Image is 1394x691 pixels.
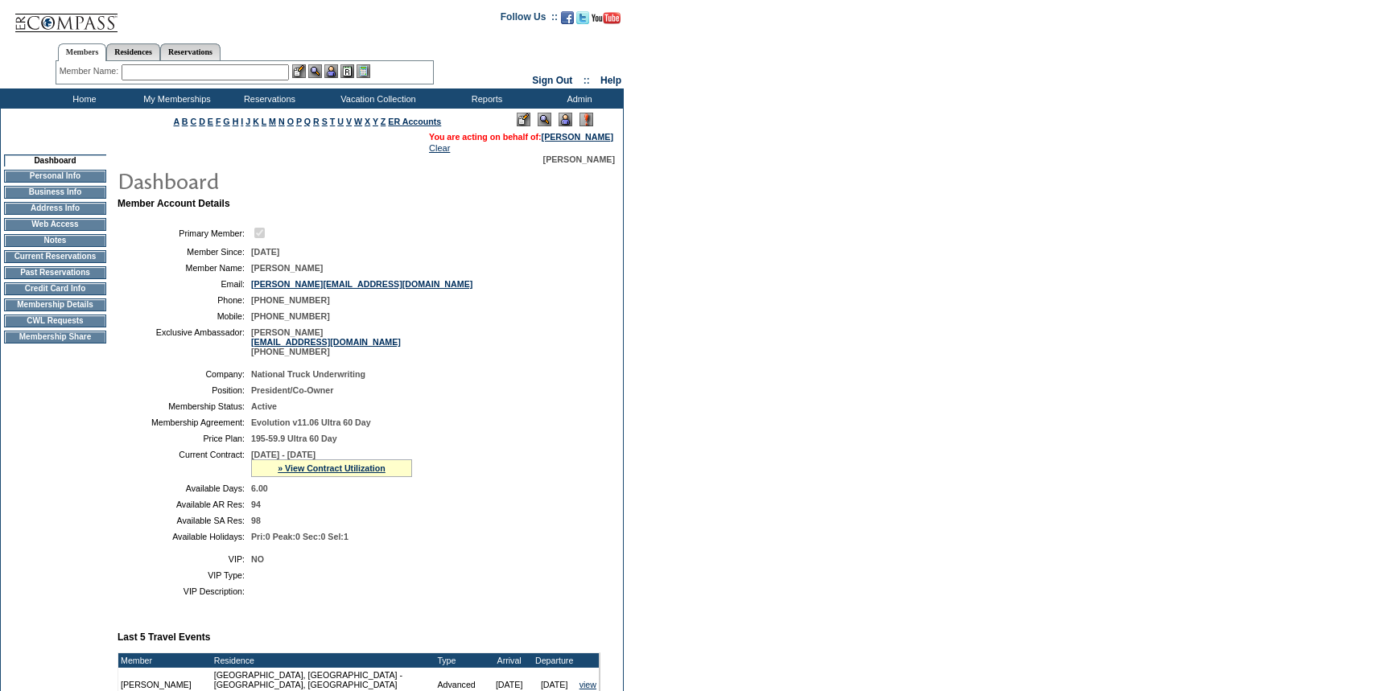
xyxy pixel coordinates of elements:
td: Exclusive Ambassador: [124,327,245,356]
td: Mobile: [124,311,245,321]
img: Reservations [340,64,354,78]
td: Reservations [221,88,314,109]
a: Residences [106,43,160,60]
a: Y [373,117,378,126]
b: Last 5 Travel Events [118,631,210,643]
a: Sign Out [532,75,572,86]
a: Become our fan on Facebook [561,16,574,26]
img: Follow us on Twitter [576,11,589,24]
a: G [223,117,229,126]
a: M [269,117,276,126]
td: Home [36,88,129,109]
td: VIP Description: [124,586,245,596]
td: Departure [532,653,577,668]
td: Available AR Res: [124,500,245,509]
td: Reports [439,88,531,109]
td: Available SA Res: [124,516,245,525]
span: [PERSON_NAME] [PHONE_NUMBER] [251,327,401,356]
td: Available Holidays: [124,532,245,541]
span: NO [251,554,264,564]
img: Log Concern/Member Elevation [579,113,593,126]
td: Dashboard [4,154,106,167]
a: E [208,117,213,126]
td: Address Info [4,202,106,215]
a: V [346,117,352,126]
a: J [245,117,250,126]
td: Primary Member: [124,225,245,241]
a: L [262,117,266,126]
td: Price Plan: [124,434,245,443]
img: b_edit.gif [292,64,306,78]
img: View Mode [538,113,551,126]
span: Evolution v11.06 Ultra 60 Day [251,417,371,427]
td: My Memberships [129,88,221,109]
td: Arrival [487,653,532,668]
a: S [322,117,328,126]
a: » View Contract Utilization [278,463,386,473]
img: Impersonate [324,64,338,78]
div: Member Name: [60,64,122,78]
span: [DATE] - [DATE] [251,450,316,459]
span: Active [251,401,277,411]
span: President/Co-Owner [251,385,333,395]
a: X [365,117,370,126]
td: Membership Details [4,298,106,311]
a: F [216,117,221,126]
a: A [174,117,179,126]
td: Residence [212,653,435,668]
td: Member Name: [124,263,245,273]
span: 6.00 [251,483,268,493]
a: O [287,117,294,126]
b: Member Account Details [118,198,230,209]
td: Member Since: [124,247,245,257]
span: [PHONE_NUMBER] [251,311,330,321]
td: Available Days: [124,483,245,493]
a: Follow us on Twitter [576,16,589,26]
img: Subscribe to our YouTube Channel [592,12,621,24]
a: D [199,117,205,126]
img: pgTtlDashboard.gif [117,164,439,196]
span: Pri:0 Peak:0 Sec:0 Sel:1 [251,532,348,541]
td: Admin [531,88,624,109]
a: [EMAIL_ADDRESS][DOMAIN_NAME] [251,337,401,347]
td: Position: [124,385,245,395]
span: 94 [251,500,261,509]
a: Z [381,117,386,126]
td: Credit Card Info [4,282,106,295]
td: Notes [4,234,106,247]
span: [PERSON_NAME] [543,154,615,164]
a: ER Accounts [388,117,441,126]
a: H [233,117,239,126]
span: [DATE] [251,247,279,257]
a: W [354,117,362,126]
a: T [330,117,336,126]
td: Type [435,653,486,668]
td: Past Reservations [4,266,106,279]
a: I [241,117,243,126]
td: Personal Info [4,170,106,183]
td: Vacation Collection [314,88,439,109]
a: P [296,117,302,126]
td: VIP Type: [124,570,245,580]
td: Membership Status: [124,401,245,411]
span: [PERSON_NAME] [251,263,323,273]
a: Subscribe to our YouTube Channel [592,16,621,26]
td: Current Contract: [124,450,245,477]
img: Edit Mode [517,113,530,126]
td: Email: [124,279,245,289]
td: Business Info [4,186,106,199]
a: Help [600,75,621,86]
a: R [313,117,320,126]
img: b_calculator.gif [357,64,370,78]
a: Reservations [160,43,221,60]
td: VIP: [124,554,245,564]
a: view [579,680,596,689]
a: Clear [429,143,450,153]
td: Web Access [4,218,106,231]
span: You are acting on behalf of: [429,132,613,142]
td: CWL Requests [4,315,106,327]
a: B [182,117,188,126]
a: Q [304,117,311,126]
a: Members [58,43,107,61]
td: Follow Us :: [501,10,558,29]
